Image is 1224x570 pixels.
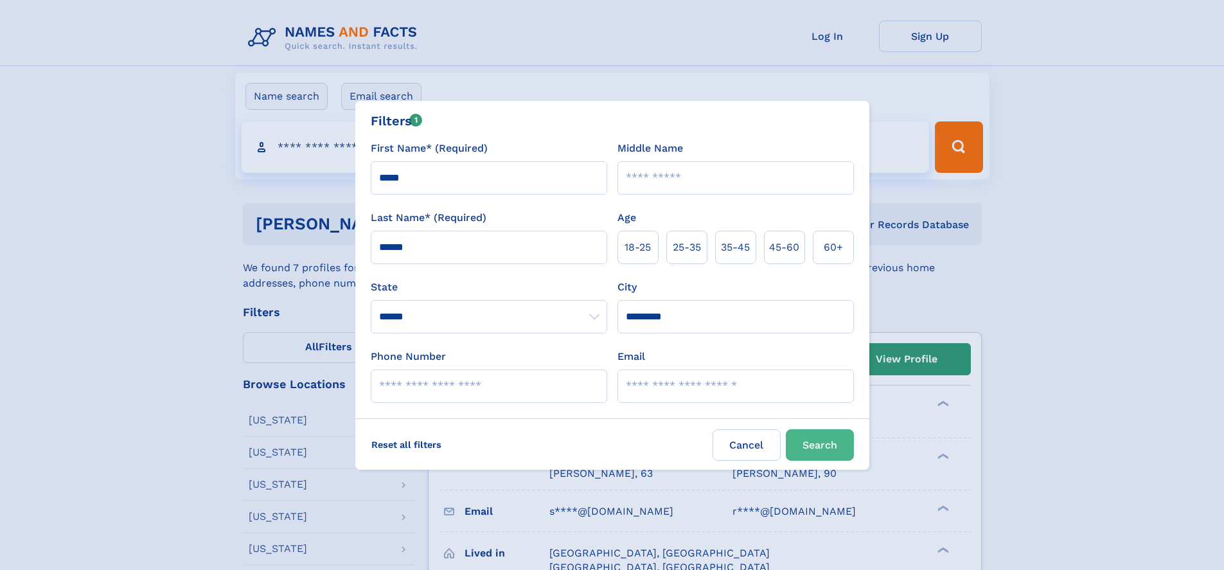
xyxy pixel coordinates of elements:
span: 45‑60 [769,240,799,255]
label: City [617,280,637,295]
label: Middle Name [617,141,683,156]
label: Last Name* (Required) [371,210,486,226]
button: Search [786,429,854,461]
label: Age [617,210,636,226]
label: Cancel [713,429,781,461]
span: 60+ [824,240,843,255]
span: 18‑25 [625,240,651,255]
label: State [371,280,607,295]
div: Filters [371,111,423,130]
span: 35‑45 [721,240,750,255]
label: Phone Number [371,349,446,364]
label: First Name* (Required) [371,141,488,156]
label: Email [617,349,645,364]
label: Reset all filters [363,429,450,460]
span: 25‑35 [673,240,701,255]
